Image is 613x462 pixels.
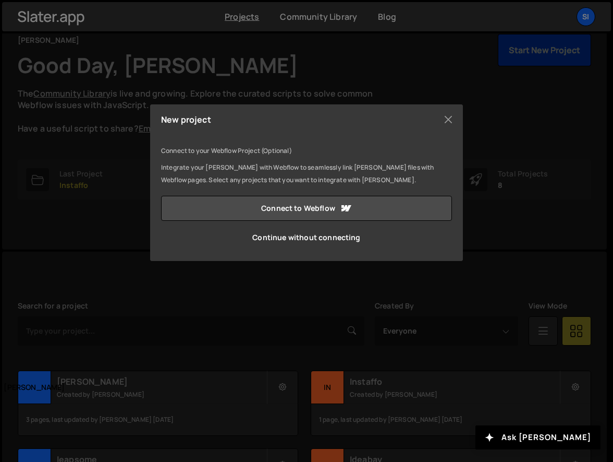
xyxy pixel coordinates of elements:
p: Integrate your [PERSON_NAME] with Webflow to seamlessly link [PERSON_NAME] files with Webflow pag... [161,161,452,186]
button: Close [440,112,456,127]
h5: New project [161,115,211,124]
a: Connect to Webflow [161,196,452,221]
a: Continue without connecting [161,225,452,250]
p: Connect to your Webflow Project (Optional) [161,145,452,157]
button: Ask [PERSON_NAME] [475,425,600,449]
